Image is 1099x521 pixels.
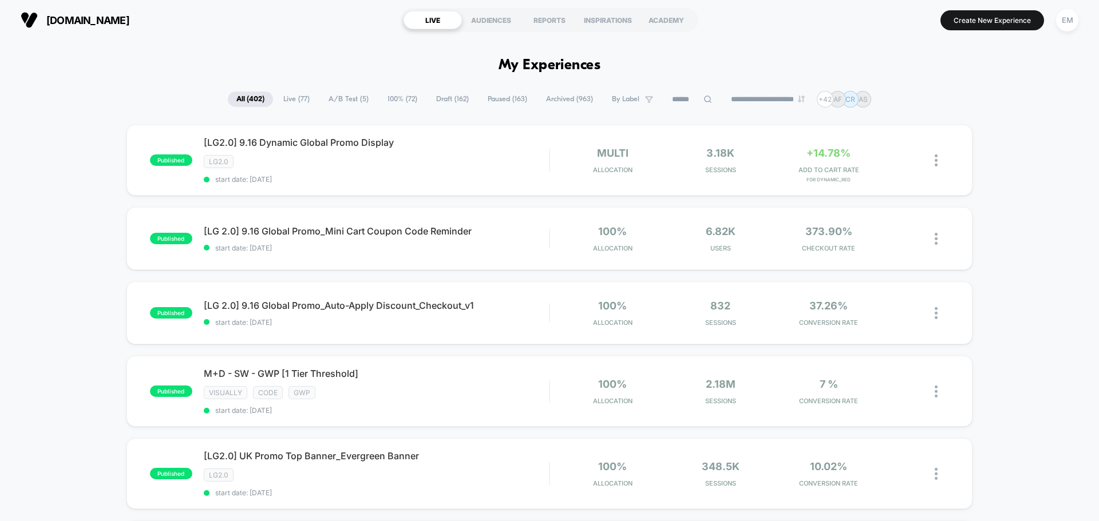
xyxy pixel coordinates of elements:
span: Users [670,244,772,252]
button: Create New Experience [940,10,1044,30]
span: Live ( 77 ) [275,92,318,107]
div: REPORTS [520,11,579,29]
span: 100% [598,300,627,312]
span: LG2.0 [204,468,234,482]
span: [LG 2.0] 9.16 Global Promo_Auto-Apply Discount_Checkout_v1 [204,300,549,311]
span: Allocation [593,244,632,252]
span: CONVERSION RATE [777,479,880,487]
span: A/B Test ( 5 ) [320,92,377,107]
span: 10.02% [810,460,847,472]
img: close [935,233,938,245]
div: ACADEMY [637,11,695,29]
div: INSPIRATIONS [579,11,637,29]
span: Sessions [670,166,772,174]
span: Sessions [670,479,772,487]
span: Allocation [593,166,632,174]
span: 100% [598,225,627,237]
span: ADD TO CART RATE [777,166,880,174]
span: Draft ( 162 ) [428,92,477,107]
span: published [150,385,192,397]
span: published [150,154,192,166]
div: EM [1056,9,1078,31]
span: M+D - SW - GWP [1 Tier Threshold] [204,368,549,379]
span: Allocation [593,397,632,405]
span: By Label [612,95,639,104]
span: [LG2.0] 9.16 Dynamic Global Promo Display [204,137,549,148]
span: start date: [DATE] [204,488,549,497]
button: [DOMAIN_NAME] [17,11,133,29]
span: Paused ( 163 ) [479,92,536,107]
span: 373.90% [805,225,852,237]
div: AUDIENCES [462,11,520,29]
span: start date: [DATE] [204,244,549,252]
span: Allocation [593,319,632,327]
div: + 42 [817,91,833,108]
span: start date: [DATE] [204,318,549,327]
span: 6.82k [706,225,736,237]
button: EM [1053,9,1082,32]
span: Allocation [593,479,632,487]
span: published [150,468,192,479]
span: 3.18k [706,147,734,159]
span: published [150,307,192,319]
img: close [935,154,938,166]
img: Visually logo [21,11,38,29]
span: [DOMAIN_NAME] [46,14,129,26]
p: CR [845,95,855,104]
span: Sessions [670,397,772,405]
span: for Dynamic_Red [777,177,880,182]
span: [LG2.0] UK Promo Top Banner_Evergreen Banner [204,450,549,462]
div: LIVE [404,11,462,29]
span: 832 [710,300,730,312]
span: start date: [DATE] [204,175,549,184]
span: [LG 2.0] 9.16 Global Promo_Mini Cart Coupon Code Reminder [204,225,549,237]
h1: My Experiences [499,57,601,74]
p: AF [833,95,842,104]
img: close [935,307,938,319]
span: published [150,233,192,244]
img: close [935,468,938,480]
p: AS [859,95,868,104]
span: 37.26% [809,300,848,312]
span: gwp [288,386,315,399]
span: 2.18M [706,378,736,390]
span: 100% [598,378,627,390]
span: CONVERSION RATE [777,397,880,405]
span: 7 % [820,378,838,390]
span: Sessions [670,319,772,327]
span: start date: [DATE] [204,406,549,415]
span: Archived ( 963 ) [537,92,602,107]
span: CHECKOUT RATE [777,244,880,252]
span: multi [597,147,628,159]
span: code [253,386,283,399]
span: +14.78% [807,147,851,159]
span: LG2.0 [204,155,234,168]
span: 348.5k [702,460,740,472]
span: 100% ( 72 ) [379,92,426,107]
span: visually [204,386,247,399]
img: close [935,385,938,397]
span: 100% [598,460,627,472]
span: All ( 402 ) [228,92,273,107]
img: end [798,96,805,102]
span: CONVERSION RATE [777,319,880,327]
